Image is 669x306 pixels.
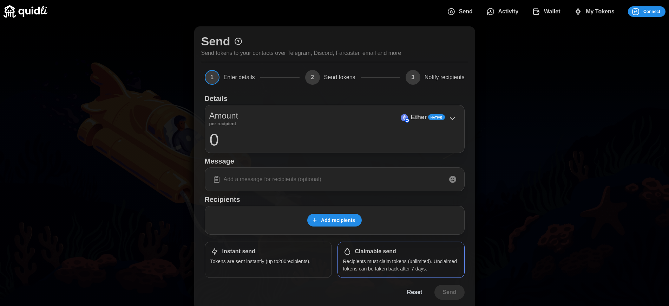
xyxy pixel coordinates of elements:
[434,285,464,300] button: Send
[201,49,401,58] p: Send tokens to your contacts over Telegram, Discord, Farcaster, email and more
[201,33,230,49] h1: Send
[401,114,408,121] img: Ether (on Base)
[498,5,519,19] span: Activity
[205,70,219,85] span: 1
[481,4,526,19] button: Activity
[209,109,238,122] p: Amount
[307,214,362,227] button: Add recipients
[205,157,465,166] h1: Message
[205,94,228,103] h1: Details
[209,172,460,187] input: Add a message for recipients (optional)
[459,5,473,19] span: Send
[643,7,660,17] span: Connect
[355,248,396,255] h1: Claimable send
[425,75,465,80] span: Notify recipients
[441,4,481,19] button: Send
[343,258,459,272] p: Recipients must claim tokens (unlimited). Unclaimed tokens can be taken back after 7 days.
[406,70,465,85] button: 3Notify recipients
[210,258,326,265] p: Tokens are sent instantly (up to 200 recipients).
[399,285,431,300] button: Reset
[205,70,255,85] button: 1Enter details
[526,4,568,19] button: Wallet
[224,75,255,80] span: Enter details
[209,122,238,126] p: per recipient
[442,285,456,299] span: Send
[411,112,427,122] p: Ether
[4,5,47,18] img: Quidli
[305,70,320,85] span: 2
[406,70,420,85] span: 3
[209,131,460,148] input: 0
[324,75,355,80] span: Send tokens
[586,5,615,19] span: My Tokens
[544,5,560,19] span: Wallet
[321,214,355,226] span: Add recipients
[628,6,665,17] button: Connect
[407,285,422,299] span: Reset
[305,70,355,85] button: 2Send tokens
[222,248,255,255] h1: Instant send
[569,4,623,19] button: My Tokens
[205,195,465,204] h1: Recipients
[431,115,442,120] span: Native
